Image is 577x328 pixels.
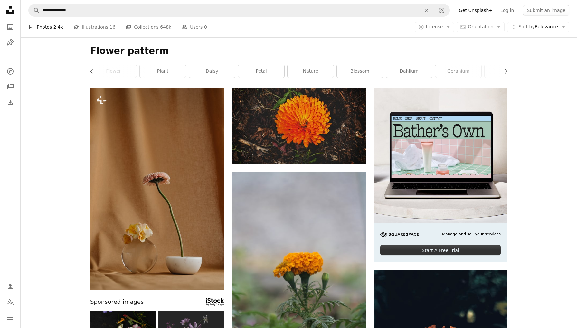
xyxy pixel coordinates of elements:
[90,45,507,57] h1: Flower patterm
[232,88,366,164] img: shallow focus photo of orange flowers
[90,65,137,78] a: flower
[457,22,505,32] button: Orientation
[29,4,40,16] button: Search Unsplash
[337,65,383,78] a: blossom
[518,24,534,29] span: Sort by
[374,88,507,262] a: Manage and sell your servicesStart A Free Trial
[455,5,497,15] a: Get Unsplash+
[90,297,144,307] span: Sponsored images
[374,88,507,223] img: file-1707883121023-8e3502977149image
[182,17,207,37] a: Users 0
[386,65,432,78] a: dahlium
[232,269,366,275] a: a yellow and orange flower in a garden
[497,5,518,15] a: Log in
[434,4,449,16] button: Visual search
[110,24,116,31] span: 16
[500,65,507,78] button: scroll list to the right
[4,80,17,93] a: Collections
[204,24,207,31] span: 0
[380,232,419,237] img: file-1705255347840-230a6ab5bca9image
[160,24,171,31] span: 648k
[90,65,98,78] button: scroll list to the left
[507,22,569,32] button: Sort byRelevance
[238,65,284,78] a: petal
[518,24,558,30] span: Relevance
[140,65,186,78] a: plant
[4,21,17,34] a: Photos
[4,311,17,324] button: Menu
[4,65,17,78] a: Explore
[468,24,493,29] span: Orientation
[4,296,17,309] button: Language
[415,22,454,32] button: License
[4,96,17,109] a: Download History
[485,65,531,78] a: pollen
[426,24,443,29] span: License
[380,245,501,255] div: Start A Free Trial
[4,36,17,49] a: Illustrations
[126,17,171,37] a: Collections 648k
[73,17,115,37] a: Illustrations 16
[232,123,366,129] a: shallow focus photo of orange flowers
[420,4,434,16] button: Clear
[90,186,224,192] a: a single flower in a glass vase on a table
[523,5,569,15] button: Submit an image
[28,4,450,17] form: Find visuals sitewide
[189,65,235,78] a: daisy
[442,232,501,237] span: Manage and sell your services
[4,280,17,293] a: Log in / Sign up
[90,88,224,290] img: a single flower in a glass vase on a table
[288,65,334,78] a: nature
[435,65,481,78] a: geranium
